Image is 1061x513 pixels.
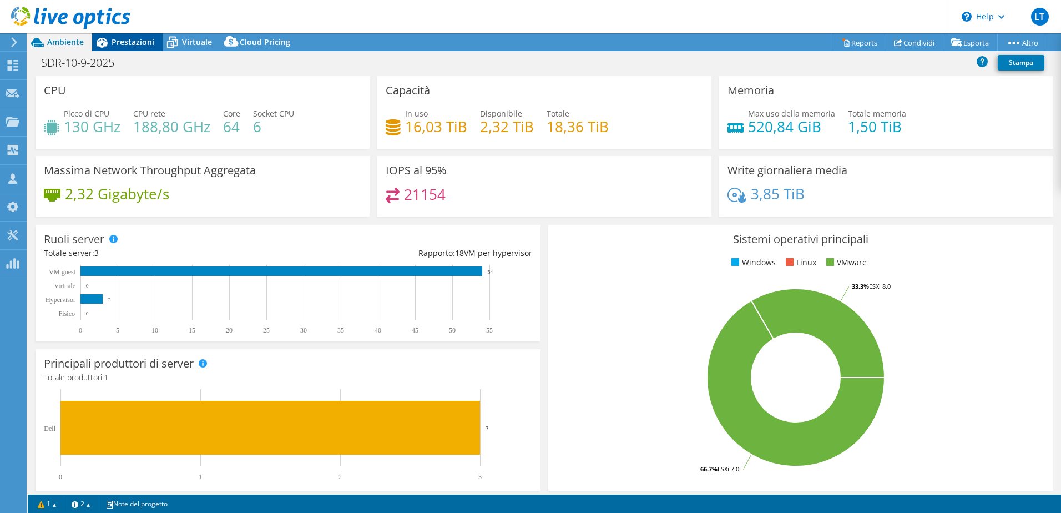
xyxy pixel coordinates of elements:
[47,37,84,47] span: Ambiente
[98,497,175,511] a: Note del progetto
[30,497,64,511] a: 1
[1031,8,1049,26] span: LT
[488,269,493,275] text: 54
[86,283,89,289] text: 0
[44,371,532,384] h4: Totale produttori:
[943,34,998,51] a: Esporta
[65,188,169,200] h4: 2,32 Gigabyte/s
[557,233,1045,245] h3: Sistemi operativi principali
[998,55,1044,71] a: Stampa
[486,326,493,334] text: 55
[288,247,532,259] div: Rapporto: VM per hypervisor
[455,248,464,258] span: 18
[729,256,776,269] li: Windows
[338,473,342,481] text: 2
[54,282,75,290] text: Virtuale
[104,372,108,383] span: 1
[700,465,718,473] tspan: 66.7%
[44,247,288,259] div: Totale server:
[449,326,456,334] text: 50
[404,188,446,200] h4: 21154
[748,108,835,119] span: Max uso della memoria
[386,164,447,177] h3: IOPS al 95%
[86,311,89,316] text: 0
[59,473,62,481] text: 0
[833,34,886,51] a: Reports
[848,108,906,119] span: Totale memoria
[547,120,609,133] h4: 18,36 TiB
[44,164,256,177] h3: Massima Network Throughput Aggregata
[79,326,82,334] text: 0
[823,256,867,269] li: VMware
[300,326,307,334] text: 30
[44,358,194,370] h3: Principali produttori di server
[94,248,99,258] span: 3
[386,84,430,97] h3: Capacità
[64,120,120,133] h4: 130 GHz
[223,108,240,119] span: Core
[64,497,98,511] a: 2
[116,326,119,334] text: 5
[486,425,489,431] text: 3
[480,120,534,133] h4: 2,32 TiB
[44,425,55,432] text: Dell
[751,188,805,200] h4: 3,85 TiB
[478,473,482,481] text: 3
[337,326,344,334] text: 35
[962,12,972,22] svg: \n
[253,108,294,119] span: Socket CPU
[44,84,66,97] h3: CPU
[886,34,943,51] a: Condividi
[412,326,418,334] text: 45
[112,37,154,47] span: Prestazioni
[727,164,847,177] h3: Write giornaliera media
[480,108,522,119] span: Disponibile
[253,120,294,133] h4: 6
[783,256,816,269] li: Linux
[405,120,467,133] h4: 16,03 TiB
[240,37,290,47] span: Cloud Pricing
[263,326,270,334] text: 25
[223,120,240,133] h4: 64
[133,120,210,133] h4: 188,80 GHz
[997,34,1047,51] a: Altro
[64,108,109,119] span: Picco di CPU
[748,120,835,133] h4: 520,84 GiB
[852,282,869,290] tspan: 33.3%
[36,57,132,69] h1: SDR-10-9-2025
[226,326,233,334] text: 20
[44,233,104,245] h3: Ruoli server
[189,326,195,334] text: 15
[49,268,75,276] text: VM guest
[869,282,891,290] tspan: ESXi 8.0
[848,120,906,133] h4: 1,50 TiB
[108,297,111,303] text: 3
[46,296,75,304] text: Hypervisor
[375,326,381,334] text: 40
[547,108,569,119] span: Totale
[182,37,212,47] span: Virtuale
[718,465,739,473] tspan: ESXi 7.0
[199,473,202,481] text: 1
[151,326,158,334] text: 10
[59,310,75,318] text: Fisico
[405,108,428,119] span: In uso
[727,84,774,97] h3: Memoria
[133,108,165,119] span: CPU rete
